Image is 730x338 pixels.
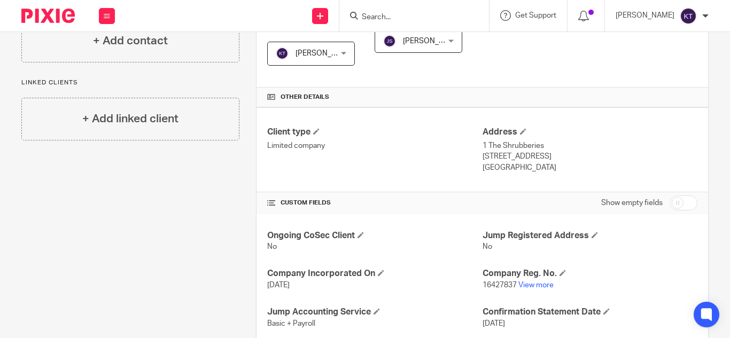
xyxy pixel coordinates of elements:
p: 1 The Shrubberies [483,140,697,151]
h4: Confirmation Statement Date [483,306,697,318]
h4: Address [483,127,697,138]
h4: Company Incorporated On [267,268,482,279]
span: No [483,243,492,250]
span: [DATE] [483,320,505,327]
img: svg%3E [383,35,396,48]
span: [PERSON_NAME] [296,50,354,57]
a: View more [518,281,554,289]
input: Search [361,13,457,22]
p: Linked clients [21,78,239,87]
h4: Jump Accounting Service [267,306,482,318]
p: Limited company [267,140,482,151]
span: 16427837 [483,281,517,289]
span: No [267,243,277,250]
p: [STREET_ADDRESS] [483,151,697,162]
h4: Client type [267,127,482,138]
img: Pixie [21,9,75,23]
h4: + Add linked client [82,111,178,127]
span: [PERSON_NAME] [403,37,462,45]
label: Show empty fields [601,198,663,208]
h4: Jump Registered Address [483,230,697,241]
img: svg%3E [276,47,289,60]
p: [PERSON_NAME] [616,10,674,21]
h4: + Add contact [93,33,168,49]
h4: CUSTOM FIELDS [267,199,482,207]
h4: Company Reg. No. [483,268,697,279]
span: [DATE] [267,281,290,289]
span: Get Support [515,12,556,19]
span: Other details [281,93,329,101]
p: [GEOGRAPHIC_DATA] [483,162,697,173]
img: svg%3E [680,7,697,25]
span: Basic + Payroll [267,320,315,327]
h4: Ongoing CoSec Client [267,230,482,241]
